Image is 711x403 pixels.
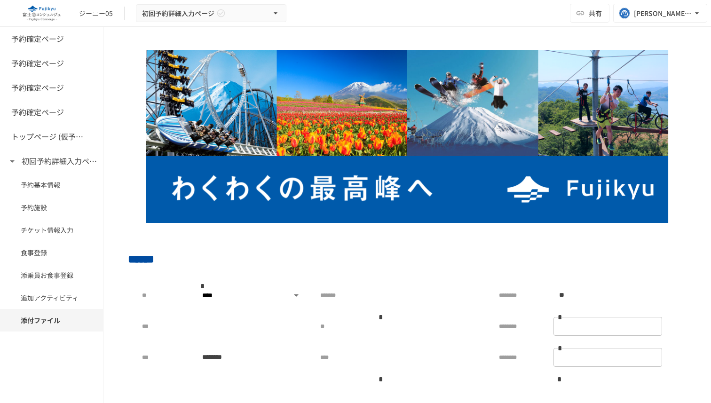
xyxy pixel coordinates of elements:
div: [PERSON_NAME][EMAIL_ADDRESS][PERSON_NAME][DOMAIN_NAME] [634,8,692,19]
span: 添乗員お食事登録 [21,270,82,280]
h6: 予約確定ページ [11,33,64,45]
img: mg2cIuvRhv63UHtX5VfAfh1DTCPHmnxnvRSqzGwtk3G [128,50,687,223]
img: eQeGXtYPV2fEKIA3pizDiVdzO5gJTl2ahLbsPaD2E4R [11,6,71,21]
span: 初回予約詳細入力ページ [142,8,214,19]
button: 共有 [570,4,609,23]
span: チケット情報入力 [21,225,82,235]
h6: トップページ (仮予約一覧) [11,131,87,143]
h6: 予約確定ページ [11,82,64,94]
span: 追加アクティビティ [21,292,82,303]
span: 予約基本情報 [21,180,82,190]
h6: 予約確定ページ [11,106,64,119]
span: 添付ファイル [21,315,82,325]
span: 予約施設 [21,202,82,213]
span: 共有 [589,8,602,18]
div: ジーニー05 [79,8,113,18]
button: 初回予約詳細入力ページ [136,4,286,23]
h6: 初回予約詳細入力ページ [22,155,97,167]
h6: 予約確定ページ [11,57,64,70]
button: [PERSON_NAME][EMAIL_ADDRESS][PERSON_NAME][DOMAIN_NAME] [613,4,707,23]
span: 食事登録 [21,247,82,258]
